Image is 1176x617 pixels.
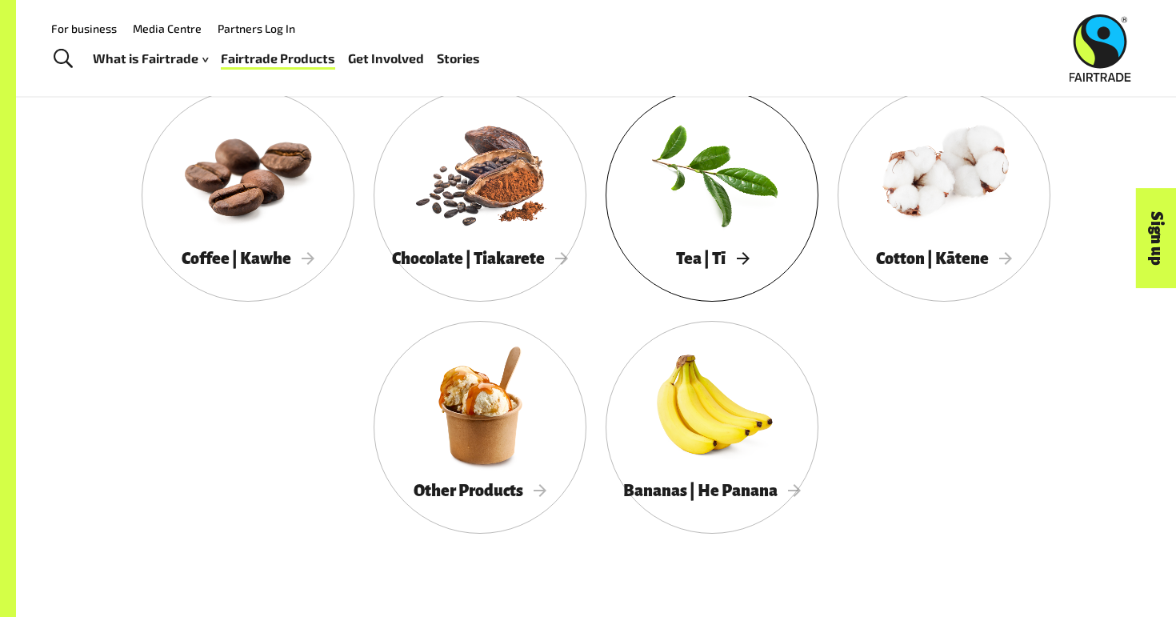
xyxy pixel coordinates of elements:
[374,321,586,534] a: Other Products
[676,250,749,267] span: Tea | Tī
[218,22,295,35] a: Partners Log In
[623,482,801,499] span: Bananas | He Panana
[606,89,818,302] a: Tea | Tī
[133,22,202,35] a: Media Centre
[43,39,82,79] a: Toggle Search
[374,89,586,302] a: Chocolate | Tiakarete
[876,250,1012,267] span: Cotton | Kātene
[606,321,818,534] a: Bananas | He Panana
[221,47,335,70] a: Fairtrade Products
[437,47,480,70] a: Stories
[93,47,208,70] a: What is Fairtrade
[51,22,117,35] a: For business
[838,89,1050,302] a: Cotton | Kātene
[142,89,354,302] a: Coffee | Kawhe
[414,482,546,499] span: Other Products
[392,250,568,267] span: Chocolate | Tiakarete
[348,47,424,70] a: Get Involved
[1070,14,1131,82] img: Fairtrade Australia New Zealand logo
[182,250,314,267] span: Coffee | Kawhe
